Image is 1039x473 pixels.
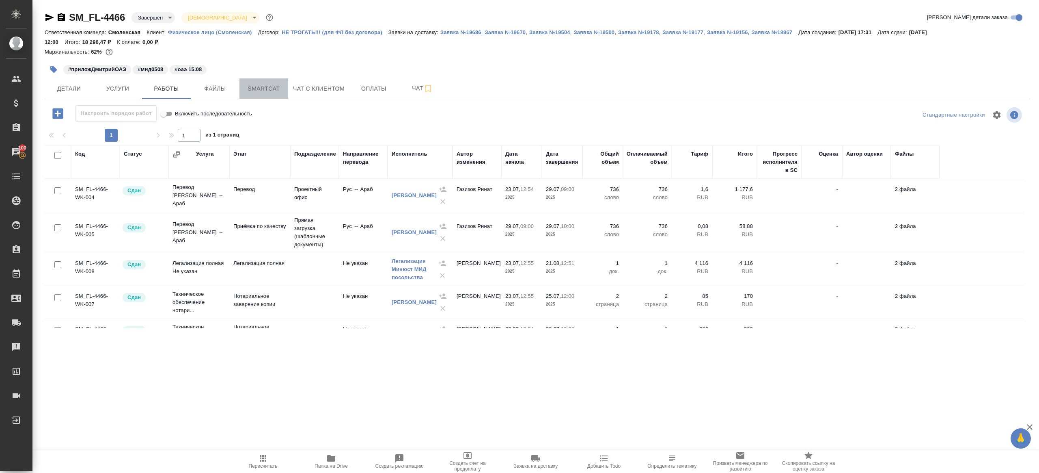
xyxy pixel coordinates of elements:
td: Легализация полная Не указан [168,255,229,284]
div: Тариф [691,150,708,158]
p: 23.07, [505,260,520,266]
p: Сдан [127,187,141,195]
span: Файлы [196,84,235,94]
p: Смоленская [108,29,147,35]
p: , [659,29,663,35]
p: Дата сдачи: [877,29,909,35]
p: , [526,29,529,35]
p: 2 файла [895,185,936,193]
button: Завершен [136,14,165,21]
p: 1 [627,259,668,267]
a: - [836,186,838,192]
p: RUB [676,300,708,308]
td: Рус → Араб [339,218,388,247]
p: 2 [586,292,619,300]
div: Статус [124,150,142,158]
a: [PERSON_NAME] [392,192,437,198]
p: Заявка №19177 [662,29,703,35]
span: Работы [147,84,186,94]
span: оаэ 15.08 [169,65,207,72]
button: Сгруппировать [172,150,181,158]
span: из 1 страниц [205,130,239,142]
p: 170 [716,292,753,300]
div: Менеджер проверил работу исполнителя, передает ее на следующий этап [122,292,164,303]
p: 2025 [546,193,578,202]
p: слово [586,230,619,239]
p: Договор: [258,29,282,35]
td: Газизов Ринат [453,181,501,210]
p: 1 177,6 [716,185,753,193]
p: 2 файла [895,292,936,300]
p: #мид0508 [138,65,163,74]
div: Итого [738,150,753,158]
p: 62% [91,49,103,55]
p: 10:00 [561,223,574,229]
div: Подразделение [294,150,336,158]
td: [PERSON_NAME] [453,288,501,317]
div: Менеджер проверил работу исполнителя, передает ее на следующий этап [122,185,164,196]
span: Заявка на доставку [514,463,558,469]
td: [PERSON_NAME] [453,255,501,284]
p: 2 [627,292,668,300]
p: 260 [676,325,708,333]
p: Заявка №18967 [751,29,798,35]
div: Дата начала [505,150,538,166]
p: Ответственная команда: [45,29,108,35]
p: 23.07, [505,326,520,332]
p: 29.07, [546,186,561,192]
p: 4 116 [716,259,753,267]
p: страница [586,300,619,308]
p: 4 116 [676,259,708,267]
p: 09:00 [561,186,574,192]
p: 736 [627,185,668,193]
p: 21.08, [546,260,561,266]
p: 1 [627,325,668,333]
span: Папка на Drive [315,463,348,469]
button: [DEMOGRAPHIC_DATA] [185,14,249,21]
div: Код [75,150,85,158]
span: Посмотреть информацию [1007,107,1024,123]
p: RUB [676,193,708,202]
div: Менеджер проверил работу исполнителя, передает ее на следующий этап [122,222,164,233]
p: Заявка №19686 [440,29,481,35]
div: Файлы [895,150,914,158]
p: Заявка №19178 [618,29,659,35]
p: 58,88 [716,222,753,230]
button: Заявка №19500 [573,28,614,37]
a: - [836,326,838,332]
p: 736 [586,185,619,193]
button: Скопировать ссылку [56,13,66,22]
p: док. [627,267,668,276]
span: [PERSON_NAME] детали заказа [927,13,1008,22]
td: SM_FL-4466-WK-007 [71,288,120,317]
p: Сдан [127,326,141,334]
a: Физическое лицо (Смоленская) [168,28,258,35]
p: док. [586,267,619,276]
td: Перевод [PERSON_NAME] → Араб [168,179,229,212]
svg: Подписаться [423,84,433,93]
span: 100 [13,144,32,152]
p: Нотариальное заверение копии [233,292,286,308]
p: 12:51 [561,260,574,266]
button: Заявка на доставку [502,450,570,473]
div: Услуга [196,150,213,158]
p: Заявка №19504 [529,29,570,35]
p: 2025 [505,230,538,239]
button: Заявка №19177 [662,28,703,37]
p: [DATE] 17:31 [839,29,878,35]
p: 29.07, [546,223,561,229]
p: 260 [716,325,753,333]
p: 2025 [505,300,538,308]
div: Автор изменения [457,150,497,166]
p: Итого: [65,39,82,45]
p: RUB [676,267,708,276]
p: 12:55 [520,293,534,299]
button: Добавить Todo [570,450,638,473]
span: Услуги [98,84,137,94]
td: Перевод [PERSON_NAME] → Араб [168,216,229,249]
p: Заявка №19670 [485,29,526,35]
td: Не указан [339,321,388,349]
p: слово [627,193,668,202]
div: Менеджер проверил работу исполнителя, передает ее на следующий этап [122,325,164,336]
a: - [836,223,838,229]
